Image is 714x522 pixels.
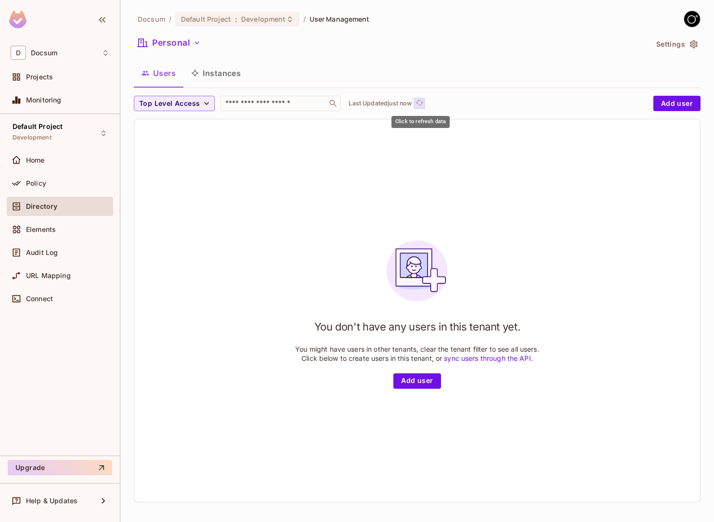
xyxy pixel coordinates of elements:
span: D [11,46,26,60]
img: SReyMgAAAABJRU5ErkJggg== [9,11,26,28]
span: Connect [26,295,53,303]
span: Click to refresh data [412,98,425,109]
div: Click to refresh data [391,116,450,128]
button: Instances [183,61,248,85]
span: Development [241,14,286,24]
button: refresh [414,98,425,109]
p: You might have users in other tenants, clear the tenant filter to see all users. Click below to c... [295,344,539,363]
span: Workspace: Docsum [31,49,57,57]
span: Default Project [13,123,63,130]
button: Settings [652,37,701,52]
span: the active workspace [138,14,165,24]
button: Add user [393,373,441,389]
span: Default Project [181,14,231,24]
p: Last Updated just now [349,100,412,107]
span: Development [13,134,52,141]
h1: You don't have any users in this tenant yet. [314,319,520,334]
a: sync users through the API. [444,354,533,362]
span: Help & Updates [26,497,78,505]
li: / [169,14,171,24]
span: User Management [310,14,370,24]
button: Upgrade [8,460,112,475]
span: Monitoring [26,96,62,104]
span: Policy [26,179,46,187]
span: Home [26,156,45,164]
span: Audit Log [26,249,58,256]
span: Elements [26,226,56,233]
img: GitStart-Docsum [684,11,700,27]
button: Add user [653,96,701,111]
button: Users [134,61,183,85]
span: Directory [26,203,57,210]
button: Personal [134,35,205,51]
span: Top Level Access [139,98,200,110]
span: URL Mapping [26,272,71,280]
li: / [303,14,306,24]
button: Top Level Access [134,96,215,111]
span: refresh [415,99,424,108]
span: : [234,15,238,23]
span: Projects [26,73,53,81]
